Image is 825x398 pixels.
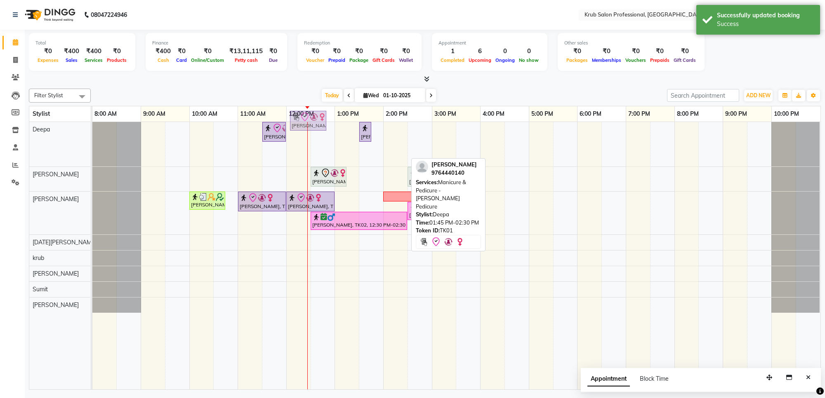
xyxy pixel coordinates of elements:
[263,123,285,140] div: [PERSON_NAME], TK01, 11:30 AM-12:00 PM, Waxing - Full Arms Regular
[416,211,481,219] div: Deepa
[746,92,771,98] span: ADD NEW
[467,57,493,63] span: Upcoming
[304,47,326,56] div: ₹0
[92,108,119,120] a: 8:00 AM
[33,254,44,262] span: krub
[105,57,129,63] span: Products
[304,57,326,63] span: Voucher
[33,286,48,293] span: Sumit
[370,57,397,63] span: Gift Cards
[326,47,347,56] div: ₹0
[190,193,224,208] div: [PERSON_NAME], TK03, 10:00 AM-10:45 AM, Master Haircuts - [DEMOGRAPHIC_DATA] Master Stylish
[529,108,555,120] a: 5:00 PM
[91,3,127,26] b: 08047224946
[33,126,50,133] span: Deepa
[156,57,171,63] span: Cash
[416,227,481,235] div: TK01
[384,108,410,120] a: 2:00 PM
[360,123,370,140] div: [PERSON_NAME], TK01, 01:30 PM-01:45 PM, Threading - [DEMOGRAPHIC_DATA] Eyebrows
[381,89,422,102] input: 2025-10-01
[64,57,80,63] span: Sales
[35,47,61,56] div: ₹0
[174,57,189,63] span: Card
[239,193,285,210] div: [PERSON_NAME], TK01, 11:00 AM-12:00 PM, Hair Colour & Chemical Services - [DEMOGRAPHIC_DATA] Touc...
[408,168,443,185] div: [PERSON_NAME], TK04, 02:30 PM-03:15 PM, Master Haircuts - [DEMOGRAPHIC_DATA] Master Stylish
[33,171,79,178] span: [PERSON_NAME]
[431,169,477,177] div: 9764440140
[577,108,603,120] a: 6:00 PM
[190,108,219,120] a: 10:00 AM
[672,57,698,63] span: Gift Cards
[233,57,260,63] span: Petty cash
[717,11,814,20] div: Successfully updated booking
[238,108,268,120] a: 11:00 AM
[33,301,79,309] span: [PERSON_NAME]
[432,108,458,120] a: 3:00 PM
[189,57,226,63] span: Online/Custom
[467,47,493,56] div: 6
[33,110,50,117] span: Stylist
[347,57,370,63] span: Package
[33,195,79,203] span: [PERSON_NAME]
[802,371,814,384] button: Close
[326,57,347,63] span: Prepaid
[416,227,440,234] span: Token ID:
[34,92,63,98] span: Filter Stylist
[267,57,280,63] span: Due
[322,89,342,102] span: Today
[623,47,648,56] div: ₹0
[335,108,361,120] a: 1:00 PM
[105,47,129,56] div: ₹0
[723,108,749,120] a: 9:00 PM
[416,179,466,210] span: Manicure & Pedicure - [PERSON_NAME] Pedicure
[311,168,346,185] div: [PERSON_NAME], TK05, 12:30 PM-01:15 PM, Master Haircuts - [DEMOGRAPHIC_DATA] Regular Blow Dry
[564,57,590,63] span: Packages
[564,47,590,56] div: ₹0
[287,108,316,120] a: 12:00 PM
[416,211,433,218] span: Stylist:
[35,57,61,63] span: Expenses
[304,40,415,47] div: Redemption
[397,57,415,63] span: Wallet
[82,47,105,56] div: ₹400
[640,375,669,382] span: Block Time
[438,57,467,63] span: Completed
[744,90,773,101] button: ADD NEW
[287,193,334,210] div: [PERSON_NAME], TK01, 12:00 PM-01:00 PM, Hair Colour & Chemical Services - [DEMOGRAPHIC_DATA] Touc...
[189,47,226,56] div: ₹0
[590,47,623,56] div: ₹0
[564,40,698,47] div: Other sales
[493,47,517,56] div: 0
[438,47,467,56] div: 1
[397,47,415,56] div: ₹0
[626,108,652,120] a: 7:00 PM
[587,372,630,386] span: Appointment
[493,57,517,63] span: Ongoing
[21,3,78,26] img: logo
[517,57,541,63] span: No show
[431,161,477,168] span: [PERSON_NAME]
[416,219,429,226] span: Time:
[717,20,814,28] div: Success
[517,47,541,56] div: 0
[416,179,438,185] span: Services:
[408,203,443,219] div: [PERSON_NAME], TK02, 02:30 PM-03:15 PM, Master Haircuts - [DEMOGRAPHIC_DATA] Master Stylish
[82,57,105,63] span: Services
[266,47,280,56] div: ₹0
[438,40,541,47] div: Appointment
[361,92,381,98] span: Wed
[416,219,481,227] div: 01:45 PM-02:30 PM
[772,108,801,120] a: 10:00 PM
[33,270,79,277] span: [PERSON_NAME]
[174,47,189,56] div: ₹0
[347,47,370,56] div: ₹0
[61,47,82,56] div: ₹400
[152,47,174,56] div: ₹400
[648,57,672,63] span: Prepaids
[416,161,428,173] img: profile
[152,40,280,47] div: Finance
[648,47,672,56] div: ₹0
[33,239,97,246] span: [DATE][PERSON_NAME]
[141,108,167,120] a: 9:00 AM
[672,47,698,56] div: ₹0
